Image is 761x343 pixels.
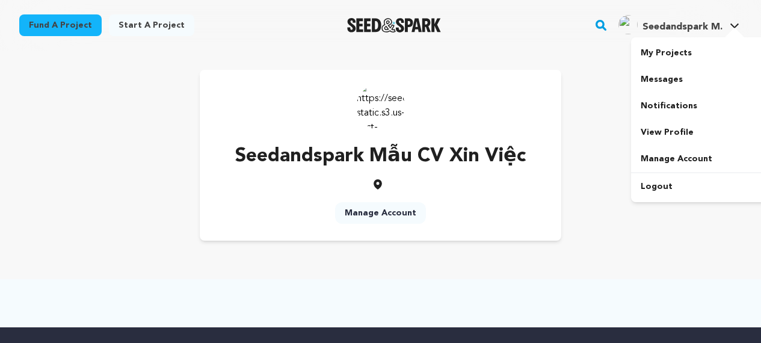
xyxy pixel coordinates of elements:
[19,14,102,36] a: Fund a project
[335,202,426,224] a: Manage Account
[618,15,638,34] img: ACg8ocLHXSbNTyMwFUMfyEXnTLZ-OhaTeUVWE26oOhTOFB86QdYSNQ=s96-c
[642,22,722,32] span: Seedandspark M.
[347,18,442,32] img: Seed&Spark Logo Dark Mode
[347,18,442,32] a: Seed&Spark Homepage
[618,15,722,34] div: Seedandspark M.'s Profile
[616,13,742,34] a: Seedandspark M.'s Profile
[616,13,742,38] span: Seedandspark M.'s Profile
[357,82,405,130] img: https://seedandspark-static.s3.us-east-2.amazonaws.com/images/User/002/321/895/medium/ACg8ocLHXSb...
[109,14,194,36] a: Start a project
[235,142,525,171] p: Seedandspark Mẫu CV Xin Việc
